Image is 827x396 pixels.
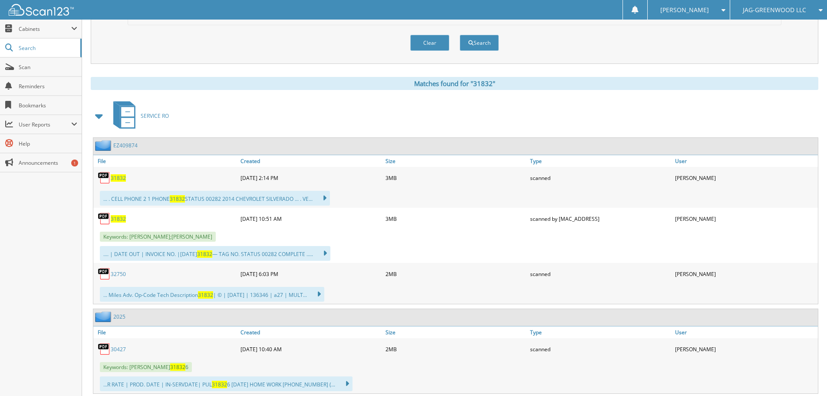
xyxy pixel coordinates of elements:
span: Bookmarks [19,102,77,109]
a: Created [238,326,383,338]
span: 31832 [170,363,185,371]
img: PDF.png [98,343,111,356]
span: Scan [19,63,77,71]
a: 31832 [111,215,126,223]
div: [PERSON_NAME] [673,210,818,227]
span: JAG-GREENWOOD LLC [743,7,806,13]
span: [PERSON_NAME] [660,7,709,13]
div: [PERSON_NAME] [673,169,818,186]
span: 31832 [198,291,213,299]
a: 2025 [113,313,125,320]
a: 32750 [111,270,126,278]
span: 31832 [170,195,185,203]
div: [PERSON_NAME] [673,265,818,283]
div: scanned [528,340,673,358]
span: Keywords: [PERSON_NAME];[PERSON_NAME] [100,232,216,242]
div: [DATE] 10:51 AM [238,210,383,227]
div: Matches found for "31832" [91,77,818,90]
div: [DATE] 2:14 PM [238,169,383,186]
button: Clear [410,35,449,51]
img: scan123-logo-white.svg [9,4,74,16]
div: ... . CELL PHONE 2 1 PHONE STATUS 00282 2014 CHEVROLET SILVERADO ... . VE... [100,191,330,206]
span: User Reports [19,121,71,128]
span: Announcements [19,159,77,166]
button: Search [460,35,499,51]
a: 31832 [111,174,126,182]
div: scanned [528,169,673,186]
a: File [93,155,238,167]
div: .... | DATE OUT | INVOICE NO. |[DATE] — TAG NO. STATUS 00282 COMPLETE ..... [100,246,330,261]
div: ...R RATE | PROD. DATE | IN-SERVDATE| PUL 6 [DATE] HOME WORK [PHONE_NUMBER] (... [100,376,353,391]
div: ... Miles Adv. Op-Code Tech Description | © | [DATE] | 136346 | a27 | MULT... [100,287,324,302]
span: Cabinets [19,25,71,33]
a: User [673,155,818,167]
div: [DATE] 10:40 AM [238,340,383,358]
img: folder2.png [95,311,113,322]
span: 31832 [212,381,227,388]
a: Size [383,155,528,167]
div: 3MB [383,210,528,227]
a: EZ409874 [113,142,138,149]
div: [DATE] 6:03 PM [238,265,383,283]
span: SERVICE RO [141,112,169,120]
div: scanned [528,265,673,283]
img: PDF.png [98,267,111,280]
div: 1 [71,160,78,166]
a: User [673,326,818,338]
div: scanned by [MAC_ADDRESS] [528,210,673,227]
a: Type [528,155,673,167]
a: File [93,326,238,338]
a: 30427 [111,346,126,353]
span: Reminders [19,83,77,90]
a: Created [238,155,383,167]
span: Keywords: [PERSON_NAME] 6 [100,362,192,372]
span: Help [19,140,77,147]
a: Size [383,326,528,338]
div: 2MB [383,340,528,358]
span: Search [19,44,76,52]
a: Type [528,326,673,338]
img: PDF.png [98,171,111,184]
a: SERVICE RO [108,99,169,133]
div: 3MB [383,169,528,186]
img: PDF.png [98,212,111,225]
img: folder2.png [95,140,113,151]
div: [PERSON_NAME] [673,340,818,358]
span: 31832 [197,250,212,258]
div: 2MB [383,265,528,283]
